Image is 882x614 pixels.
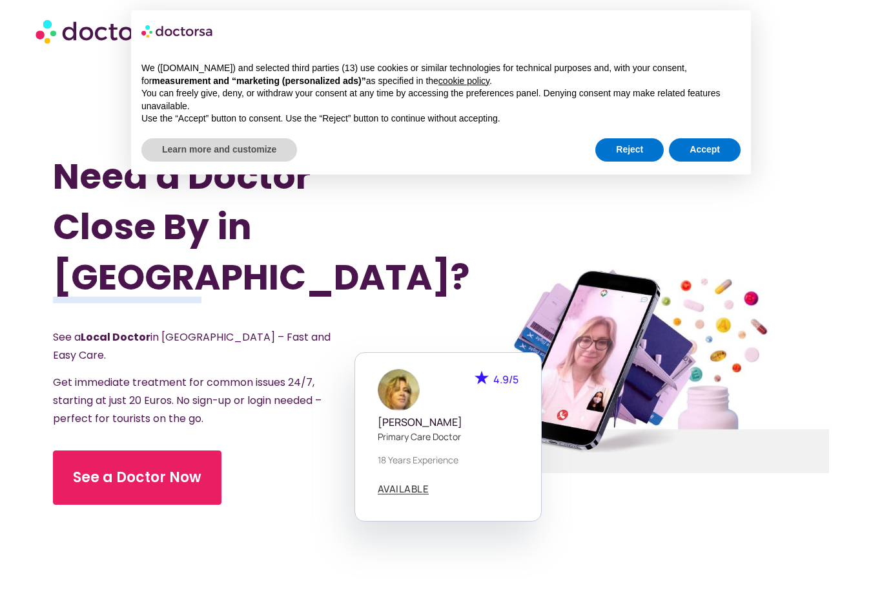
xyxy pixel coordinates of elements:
img: logo [141,21,214,41]
span: Get immediate treatment for common issues 24/7, starting at just 20 Euros. No sign-up or login ne... [53,375,322,426]
p: Primary care doctor [378,430,518,443]
strong: Local Doctor [81,330,150,344]
a: cookie policy [438,76,489,86]
h5: [PERSON_NAME] [378,416,518,429]
p: We ([DOMAIN_NAME]) and selected third parties (13) use cookies or similar technologies for techni... [141,62,741,87]
h1: Need a Doctor Close By in [GEOGRAPHIC_DATA]? [53,151,383,302]
p: 18 years experience [378,453,518,467]
button: Learn more and customize [141,138,297,162]
a: See a Doctor Now [53,450,221,505]
span: 4.9/5 [493,372,518,386]
p: Use the “Accept” button to consent. Use the “Reject” button to continue without accepting. [141,112,741,125]
strong: measurement and “marketing (personalized ads)” [152,76,365,86]
button: Accept [669,138,741,162]
p: You can freely give, deny, or withdraw your consent at any time by accessing the preferences pane... [141,87,741,112]
span: See a Doctor Now [73,467,201,488]
a: AVAILABLE [378,484,429,494]
span: See a in [GEOGRAPHIC_DATA] – Fast and Easy Care. [53,330,331,363]
button: Reject [595,138,664,162]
